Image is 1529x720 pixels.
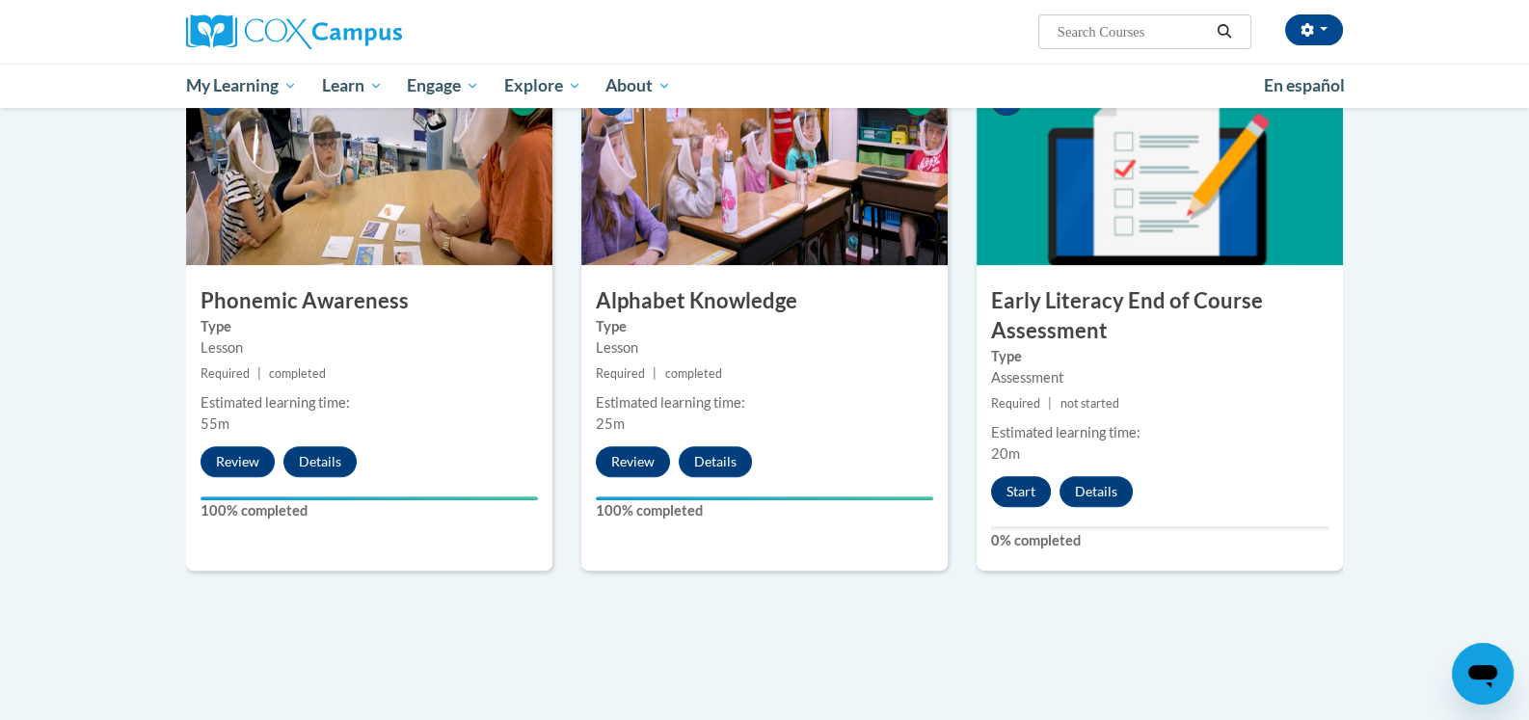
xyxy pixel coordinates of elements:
[977,72,1343,265] img: Course Image
[186,286,552,316] h3: Phonemic Awareness
[1285,14,1343,45] button: Account Settings
[186,14,552,49] a: Cox Campus
[605,74,671,97] span: About
[322,74,383,97] span: Learn
[1060,476,1133,507] button: Details
[664,366,721,381] span: completed
[596,392,933,413] div: Estimated learning time:
[679,446,752,477] button: Details
[283,446,357,477] button: Details
[201,415,229,432] span: 55m
[504,74,581,97] span: Explore
[394,64,492,108] a: Engage
[1056,20,1210,43] input: Search Courses
[596,316,933,337] label: Type
[201,446,275,477] button: Review
[1251,66,1357,106] a: En español
[1210,20,1239,43] button: Search
[201,392,538,413] div: Estimated learning time:
[991,367,1328,388] div: Assessment
[492,64,594,108] a: Explore
[201,500,538,521] label: 100% completed
[269,366,326,381] span: completed
[977,286,1343,346] h3: Early Literacy End of Course Assessment
[407,74,479,97] span: Engage
[596,337,933,359] div: Lesson
[991,346,1328,367] label: Type
[201,337,538,359] div: Lesson
[201,496,538,500] div: Your progress
[581,286,948,316] h3: Alphabet Knowledge
[653,366,657,381] span: |
[174,64,309,108] a: My Learning
[596,500,933,521] label: 100% completed
[257,366,261,381] span: |
[594,64,684,108] a: About
[991,530,1328,551] label: 0% completed
[1264,75,1345,95] span: En español
[157,64,1372,108] div: Main menu
[1048,396,1052,411] span: |
[991,422,1328,443] div: Estimated learning time:
[309,64,395,108] a: Learn
[201,366,250,381] span: Required
[596,415,625,432] span: 25m
[186,74,297,97] span: My Learning
[1060,396,1118,411] span: not started
[186,72,552,265] img: Course Image
[991,396,1040,411] span: Required
[991,445,1020,462] span: 20m
[1452,643,1514,705] iframe: Button to launch messaging window
[991,476,1051,507] button: Start
[581,72,948,265] img: Course Image
[596,446,670,477] button: Review
[596,366,645,381] span: Required
[201,316,538,337] label: Type
[186,14,402,49] img: Cox Campus
[596,496,933,500] div: Your progress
